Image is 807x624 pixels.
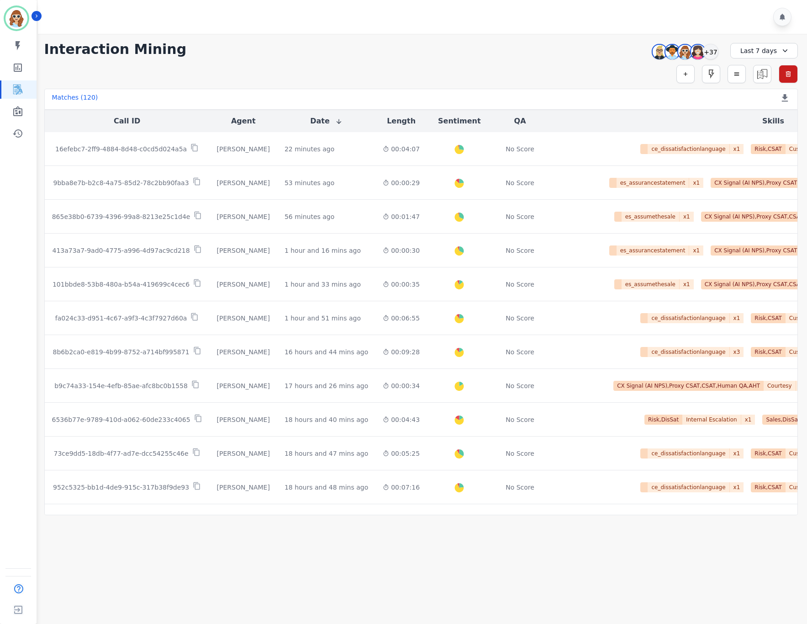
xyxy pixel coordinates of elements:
div: No Score [506,449,534,458]
div: No Score [506,246,534,255]
div: 56 minutes ago [285,212,334,221]
div: 53 minutes ago [285,178,334,187]
p: 8b6b2ca0-e819-4b99-8752-a714bf995871 [53,347,190,357]
div: 00:00:29 [383,178,420,187]
div: [PERSON_NAME] [217,483,270,492]
div: 18 hours and 47 mins ago [285,449,368,458]
div: No Score [506,415,534,424]
div: No Score [506,178,534,187]
span: x 1 [730,482,744,492]
span: ce_dissatisfactionlanguage [648,144,729,154]
span: x 1 [680,212,694,222]
span: Risk,CSAT [751,144,786,154]
div: No Score [506,381,534,390]
span: x 1 [689,178,703,188]
div: 00:04:07 [383,144,420,154]
span: Risk,CSAT [751,448,786,459]
p: 16efebc7-2ff9-4884-8d48-c0cd5d024a5a [55,144,187,154]
button: Length [387,116,416,127]
span: Risk,CSAT [751,313,786,323]
div: 00:05:25 [383,449,420,458]
div: No Score [506,483,534,492]
div: 1 hour and 16 mins ago [285,246,361,255]
span: es_assumethesale [622,212,680,222]
button: QA [514,116,526,127]
span: x 1 [680,279,694,289]
span: ce_dissatisfactionlanguage [648,448,729,459]
span: x 3 [730,347,744,357]
span: es_assurancestatement [617,245,690,256]
div: 00:01:47 [383,212,420,221]
button: Date [310,116,343,127]
div: +37 [703,44,718,59]
div: [PERSON_NAME] [217,178,270,187]
button: Skills [762,116,784,127]
div: Last 7 days [730,43,798,59]
span: ce_dissatisfactionlanguage [648,313,729,323]
button: Agent [231,116,256,127]
div: [PERSON_NAME] [217,314,270,323]
div: 18 hours and 48 mins ago [285,483,368,492]
div: [PERSON_NAME] [217,449,270,458]
span: Risk,DisSat [644,415,682,425]
span: es_assumethesale [622,279,680,289]
span: CX Signal (AI NPS),Proxy CSAT,CSAT,Human QA,AHT [613,381,764,391]
div: 00:09:28 [383,347,420,357]
div: No Score [506,280,534,289]
span: Internal Escalation [682,415,741,425]
p: 73ce9dd5-18db-4f77-ad7e-dcc54255c46e [54,449,189,458]
span: x 1 [730,448,744,459]
div: 00:00:34 [383,381,420,390]
span: x 1 [741,415,755,425]
div: 00:00:30 [383,246,420,255]
span: ce_dissatisfactionlanguage [648,482,729,492]
div: No Score [506,144,534,154]
div: No Score [506,212,534,221]
div: 1 hour and 33 mins ago [285,280,361,289]
div: No Score [506,314,534,323]
button: Sentiment [438,116,480,127]
h1: Interaction Mining [44,41,187,58]
span: Courtesy [764,381,796,391]
span: es_assurancestatement [617,178,690,188]
span: Sales,DisSat [762,415,803,425]
div: No Score [506,347,534,357]
div: [PERSON_NAME] [217,212,270,221]
div: [PERSON_NAME] [217,415,270,424]
span: x 1 [689,245,703,256]
div: 00:00:35 [383,280,420,289]
span: Risk,CSAT [751,482,786,492]
p: 9bba8e7b-b2c8-4a75-85d2-78c2bb90faa3 [53,178,189,187]
div: [PERSON_NAME] [217,347,270,357]
span: x 1 [730,144,744,154]
span: ce_dissatisfactionlanguage [648,347,729,357]
div: [PERSON_NAME] [217,280,270,289]
p: 6536b77e-9789-410d-a062-60de233c4065 [52,415,190,424]
div: [PERSON_NAME] [217,381,270,390]
p: 413a73a7-9ad0-4775-a996-4d97ac9cd218 [53,246,190,255]
p: 865e38b0-6739-4396-99a8-8213e25c1d4e [52,212,190,221]
p: b9c74a33-154e-4efb-85ae-afc8bc0b1558 [54,381,188,390]
p: 101bbde8-53b8-480a-b54a-419699c4cec6 [53,280,190,289]
button: Call ID [114,116,140,127]
div: 22 minutes ago [285,144,334,154]
p: fa024c33-d951-4c67-a9f3-4c3f7927d60a [55,314,187,323]
div: 18 hours and 40 mins ago [285,415,368,424]
p: 952c5325-bb1d-4de9-915c-317b38f9de93 [53,483,189,492]
div: Matches ( 120 ) [52,93,98,106]
img: Bordered avatar [5,7,27,29]
span: x 1 [730,313,744,323]
div: [PERSON_NAME] [217,144,270,154]
div: 17 hours and 26 mins ago [285,381,368,390]
div: 1 hour and 51 mins ago [285,314,361,323]
div: 00:07:16 [383,483,420,492]
span: Risk,CSAT [751,347,786,357]
div: [PERSON_NAME] [217,246,270,255]
div: 00:04:43 [383,415,420,424]
div: 00:06:55 [383,314,420,323]
div: 16 hours and 44 mins ago [285,347,368,357]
